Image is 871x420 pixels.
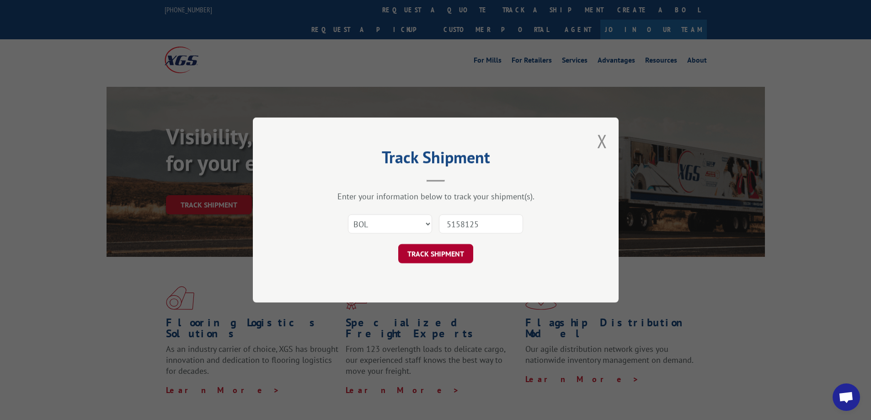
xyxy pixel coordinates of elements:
h2: Track Shipment [299,151,573,168]
a: Open chat [833,383,860,411]
button: Close modal [597,129,607,153]
input: Number(s) [439,214,523,234]
button: TRACK SHIPMENT [398,244,473,263]
div: Enter your information below to track your shipment(s). [299,191,573,202]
